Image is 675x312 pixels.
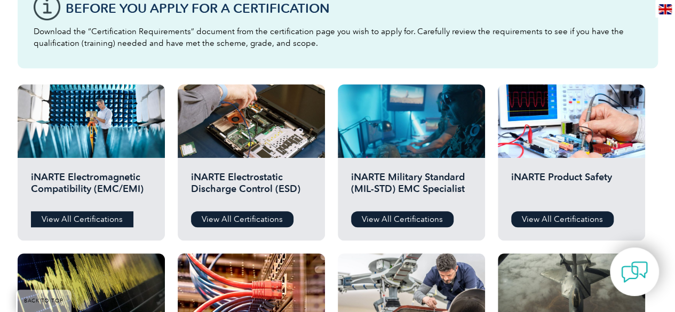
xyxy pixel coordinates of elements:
a: View All Certifications [511,211,614,227]
a: View All Certifications [351,211,454,227]
h2: iNARTE Electrostatic Discharge Control (ESD) [191,171,312,203]
h2: iNARTE Military Standard (MIL-STD) EMC Specialist [351,171,472,203]
a: BACK TO TOP [16,290,72,312]
h3: Before You Apply For a Certification [66,2,642,15]
a: View All Certifications [31,211,133,227]
img: contact-chat.png [621,259,648,285]
h2: iNARTE Electromagnetic Compatibility (EMC/EMI) [31,171,152,203]
a: View All Certifications [191,211,293,227]
h2: iNARTE Product Safety [511,171,632,203]
img: en [658,4,672,14]
p: Download the “Certification Requirements” document from the certification page you wish to apply ... [34,26,642,49]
